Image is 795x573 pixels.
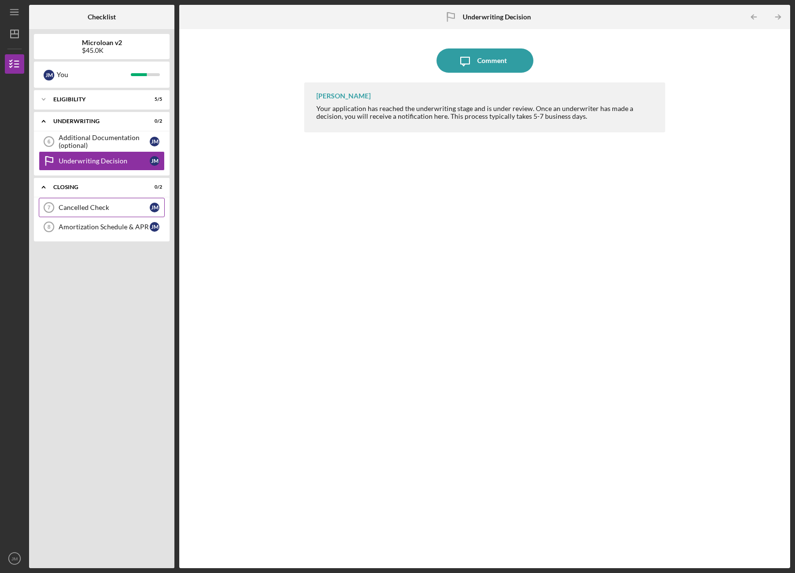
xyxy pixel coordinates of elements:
[316,92,371,100] div: [PERSON_NAME]
[39,132,165,151] a: 6Additional Documentation (optional)JM
[59,134,150,149] div: Additional Documentation (optional)
[5,549,24,568] button: JM
[59,157,150,165] div: Underwriting Decision
[39,151,165,171] a: Underwriting DecisionJM
[150,222,159,232] div: J M
[44,70,54,80] div: J M
[150,156,159,166] div: J M
[53,184,138,190] div: Closing
[53,118,138,124] div: Underwriting
[47,139,50,144] tspan: 6
[39,198,165,217] a: 7Cancelled CheckJM
[82,47,122,54] div: $45.0K
[59,223,150,231] div: Amortization Schedule & APR
[82,39,122,47] b: Microloan v2
[88,13,116,21] b: Checklist
[150,203,159,212] div: J M
[145,96,162,102] div: 5 / 5
[39,217,165,237] a: 8Amortization Schedule & APRJM
[145,184,162,190] div: 0 / 2
[145,118,162,124] div: 0 / 2
[53,96,138,102] div: Eligibility
[316,105,655,120] div: Your application has reached the underwriting stage and is under review. Once an underwriter has ...
[47,224,50,230] tspan: 8
[463,13,531,21] b: Underwriting Decision
[47,205,50,210] tspan: 7
[477,48,507,73] div: Comment
[150,137,159,146] div: J M
[59,204,150,211] div: Cancelled Check
[12,556,18,561] text: JM
[57,66,131,83] div: You
[436,48,533,73] button: Comment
